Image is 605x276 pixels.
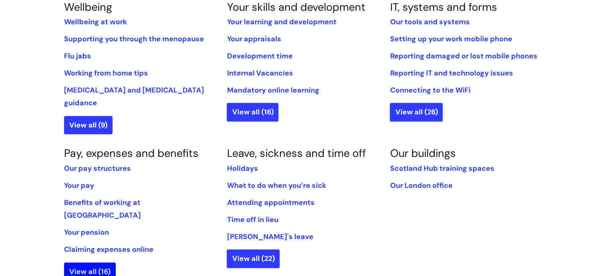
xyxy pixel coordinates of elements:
[64,51,91,61] a: Flu jabs
[227,232,313,241] a: [PERSON_NAME]'s leave
[227,51,292,61] a: Development time
[227,68,293,78] a: Internal Vacancies
[64,181,94,190] a: Your pay
[227,34,281,44] a: Your appraisals
[64,164,131,173] a: Our pay structures
[390,34,512,44] a: Setting up your work mobile phone
[390,51,537,61] a: Reporting damaged or lost mobile phones
[227,181,326,190] a: What to do when you’re sick
[390,164,494,173] a: Scotland Hub training spaces
[227,85,319,95] a: Mandatory online learning
[390,68,513,78] a: Reporting IT and technology issues
[390,103,443,121] a: View all (26)
[390,146,455,160] a: Our buildings
[64,68,148,78] a: Working from home tips
[227,198,314,207] a: Attending appointments
[64,198,141,220] a: Benefits of working at [GEOGRAPHIC_DATA]
[64,228,109,237] a: Your pension
[227,103,278,121] a: View all (16)
[227,164,258,173] a: Holidays
[64,245,154,254] a: Claiming expenses online
[227,146,366,160] a: Leave, sickness and time off
[64,34,204,44] a: Supporting you through the menopause
[64,146,198,160] a: Pay, expenses and benefits
[390,85,470,95] a: Connecting to the WiFi
[227,249,280,268] a: View all (22)
[64,85,204,108] a: [MEDICAL_DATA] and [MEDICAL_DATA] guidance
[227,17,336,27] a: Your learning and development
[390,17,469,27] a: Our tools and systems
[64,17,127,27] a: Wellbeing at work
[227,215,278,224] a: Time off in lieu
[64,116,113,134] a: View all (9)
[390,181,452,190] a: Our London office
